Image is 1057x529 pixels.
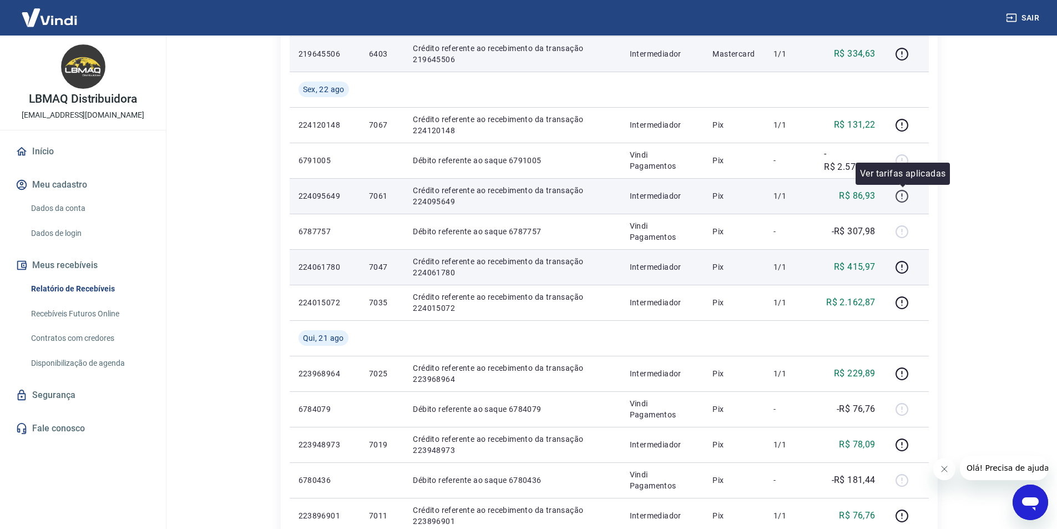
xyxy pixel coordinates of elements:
p: Crédito referente ao recebimento da transação 224120148 [413,114,611,136]
p: R$ 229,89 [834,367,876,380]
p: 6403 [369,48,395,59]
p: 1/1 [773,510,806,521]
a: Relatório de Recebíveis [27,278,153,300]
a: Segurança [13,383,153,407]
p: R$ 2.162,87 [826,296,875,309]
p: - [773,155,806,166]
img: 1cb35800-e1a6-4b74-9bc0-cfea878883b6.jpeg [61,44,105,89]
p: 224061780 [299,261,351,273]
p: - [773,475,806,486]
p: 219645506 [299,48,351,59]
a: Disponibilização de agenda [27,352,153,375]
a: Início [13,139,153,164]
a: Dados de login [27,222,153,245]
span: Qui, 21 ago [303,332,344,344]
p: Débito referente ao saque 6780436 [413,475,611,486]
p: 223948973 [299,439,351,450]
p: LBMAQ Distribuidora [29,93,137,105]
iframe: Mensagem da empresa [960,456,1048,480]
p: 1/1 [773,48,806,59]
p: Intermediador [630,368,695,379]
p: 1/1 [773,439,806,450]
p: 224015072 [299,297,351,308]
p: Crédito referente ao recebimento da transação 223948973 [413,434,611,456]
p: 7025 [369,368,395,379]
p: Vindi Pagamentos [630,469,695,491]
p: 1/1 [773,261,806,273]
p: 6784079 [299,404,351,415]
p: Crédito referente ao recebimento da transação 223896901 [413,505,611,527]
button: Meu cadastro [13,173,153,197]
p: 6791005 [299,155,351,166]
p: Pix [712,226,756,237]
p: Pix [712,190,756,201]
p: Vindi Pagamentos [630,220,695,243]
p: Crédito referente ao recebimento da transação 224095649 [413,185,611,207]
p: 7067 [369,119,395,130]
p: Intermediador [630,297,695,308]
p: R$ 86,93 [839,189,875,203]
p: Pix [712,119,756,130]
p: Pix [712,475,756,486]
button: Sair [1004,8,1044,28]
a: Fale conosco [13,416,153,441]
p: Ver tarifas aplicadas [860,167,945,180]
p: Débito referente ao saque 6787757 [413,226,611,237]
p: Intermediador [630,119,695,130]
p: -R$ 181,44 [832,473,876,487]
p: 7061 [369,190,395,201]
p: Crédito referente ao recebimento da transação 219645506 [413,43,611,65]
span: Sex, 22 ago [303,84,345,95]
p: Crédito referente ao recebimento da transação 224061780 [413,256,611,278]
p: R$ 334,63 [834,47,876,61]
p: 223896901 [299,510,351,521]
p: 1/1 [773,297,806,308]
p: 224120148 [299,119,351,130]
p: Pix [712,297,756,308]
p: - [773,404,806,415]
p: Débito referente ao saque 6784079 [413,404,611,415]
p: 7035 [369,297,395,308]
p: R$ 131,22 [834,118,876,132]
p: 1/1 [773,190,806,201]
p: 7047 [369,261,395,273]
p: Pix [712,155,756,166]
img: Vindi [13,1,85,34]
p: - [773,226,806,237]
p: 1/1 [773,119,806,130]
p: Pix [712,261,756,273]
a: Contratos com credores [27,327,153,350]
p: Crédito referente ao recebimento da transação 223968964 [413,362,611,385]
p: -R$ 307,98 [832,225,876,238]
span: Olá! Precisa de ajuda? [7,8,93,17]
p: 7011 [369,510,395,521]
p: R$ 76,76 [839,509,875,522]
p: 223968964 [299,368,351,379]
iframe: Botão para abrir a janela de mensagens [1013,485,1048,520]
p: Pix [712,404,756,415]
p: 7019 [369,439,395,450]
a: Recebíveis Futuros Online [27,303,153,325]
p: 6787757 [299,226,351,237]
p: Intermediador [630,439,695,450]
p: Pix [712,439,756,450]
p: Pix [712,368,756,379]
p: Intermediador [630,190,695,201]
p: R$ 415,97 [834,260,876,274]
p: Vindi Pagamentos [630,398,695,420]
p: Vindi Pagamentos [630,149,695,172]
button: Meus recebíveis [13,253,153,278]
p: 1/1 [773,368,806,379]
p: R$ 78,09 [839,438,875,451]
p: Pix [712,510,756,521]
p: 224095649 [299,190,351,201]
p: Crédito referente ao recebimento da transação 224015072 [413,291,611,314]
p: Mastercard [712,48,756,59]
p: Débito referente ao saque 6791005 [413,155,611,166]
p: Intermediador [630,48,695,59]
p: Intermediador [630,261,695,273]
a: Dados da conta [27,197,153,220]
iframe: Fechar mensagem [933,458,955,480]
p: -R$ 76,76 [837,402,876,416]
p: [EMAIL_ADDRESS][DOMAIN_NAME] [22,109,144,121]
